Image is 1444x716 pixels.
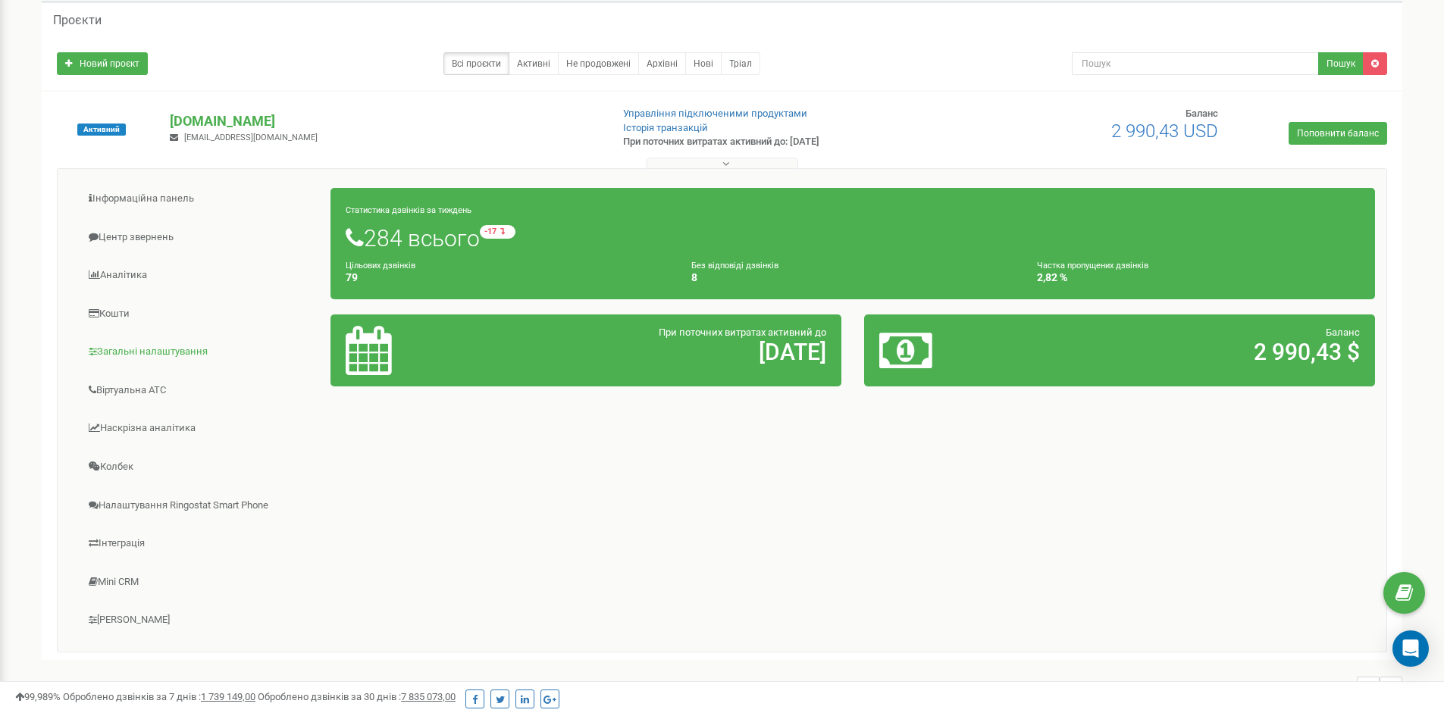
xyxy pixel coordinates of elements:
a: Історія транзакцій [623,122,708,133]
a: [PERSON_NAME] [69,602,331,639]
h2: [DATE] [513,339,826,364]
a: Налаштування Ringostat Smart Phone [69,487,331,524]
span: При поточних витратах активний до [659,327,826,338]
a: Центр звернень [69,219,331,256]
u: 1 739 149,00 [201,691,255,702]
span: Баланс [1326,327,1360,338]
span: Активний [77,124,126,136]
small: Без відповіді дзвінків [691,261,778,270]
span: 1 - 1 of 1 [1312,677,1357,699]
span: Баланс [1186,108,1218,119]
span: 2 990,43 USD [1111,120,1218,142]
a: Всі проєкти [443,52,509,75]
a: Управління підключеними продуктами [623,108,807,119]
h1: 284 всього [346,225,1360,251]
a: Активні [509,52,559,75]
span: Оброблено дзвінків за 7 днів : [63,691,255,702]
h4: 8 [691,272,1014,283]
small: Частка пропущених дзвінків [1037,261,1148,270]
a: Інтеграція [69,525,331,562]
small: Статистика дзвінків за тиждень [346,205,471,215]
a: Не продовжені [558,52,639,75]
a: Інформаційна панель [69,180,331,217]
a: Mini CRM [69,564,331,601]
h5: Проєкти [53,14,102,27]
p: [DOMAIN_NAME] [170,111,598,131]
input: Пошук [1072,52,1319,75]
h4: 2,82 % [1037,272,1360,283]
a: Аналiтика [69,257,331,294]
a: Поповнити баланс [1289,122,1387,145]
p: При поточних витратах активний до: [DATE] [623,135,938,149]
a: Загальні налаштування [69,333,331,371]
a: Тріал [721,52,760,75]
span: Оброблено дзвінків за 30 днів : [258,691,456,702]
a: Нові [685,52,722,75]
a: Колбек [69,449,331,486]
button: Пошук [1318,52,1364,75]
div: Open Intercom Messenger [1392,630,1429,667]
a: Архівні [638,52,686,75]
a: Новий проєкт [57,52,148,75]
nav: ... [1312,661,1402,714]
h4: 79 [346,272,669,283]
u: 7 835 073,00 [401,691,456,702]
h2: 2 990,43 $ [1047,339,1360,364]
span: 99,989% [15,691,61,702]
span: [EMAIL_ADDRESS][DOMAIN_NAME] [184,133,318,142]
a: Кошти [69,295,331,333]
a: Віртуальна АТС [69,372,331,409]
small: Цільових дзвінків [346,261,415,270]
a: Наскрізна аналітика [69,410,331,447]
small: -17 [480,225,515,239]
